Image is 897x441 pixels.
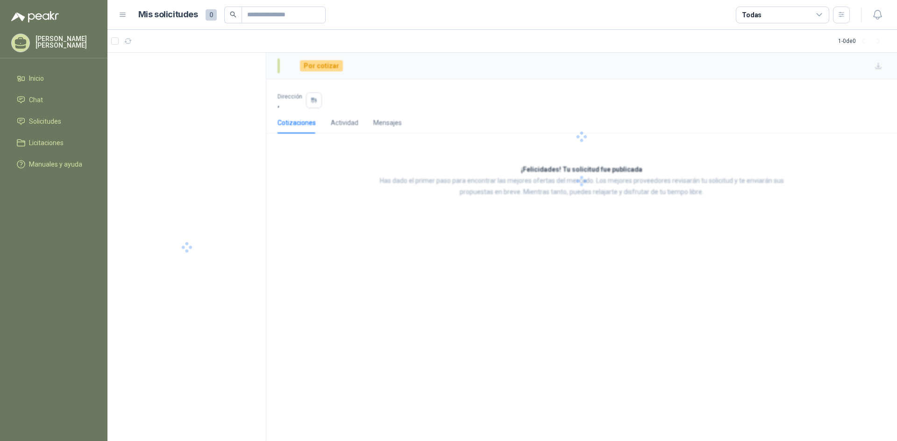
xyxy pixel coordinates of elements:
[838,34,886,49] div: 1 - 0 de 0
[29,116,61,126] span: Solicitudes
[36,35,96,49] p: [PERSON_NAME] [PERSON_NAME]
[11,11,59,22] img: Logo peakr
[230,11,236,18] span: search
[742,10,762,20] div: Todas
[11,134,96,152] a: Licitaciones
[11,91,96,109] a: Chat
[138,8,198,21] h1: Mis solicitudes
[11,112,96,130] a: Solicitudes
[29,138,64,148] span: Licitaciones
[29,73,44,84] span: Inicio
[11,70,96,87] a: Inicio
[29,159,82,169] span: Manuales y ayuda
[29,95,43,105] span: Chat
[11,155,96,173] a: Manuales y ayuda
[206,9,217,21] span: 0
